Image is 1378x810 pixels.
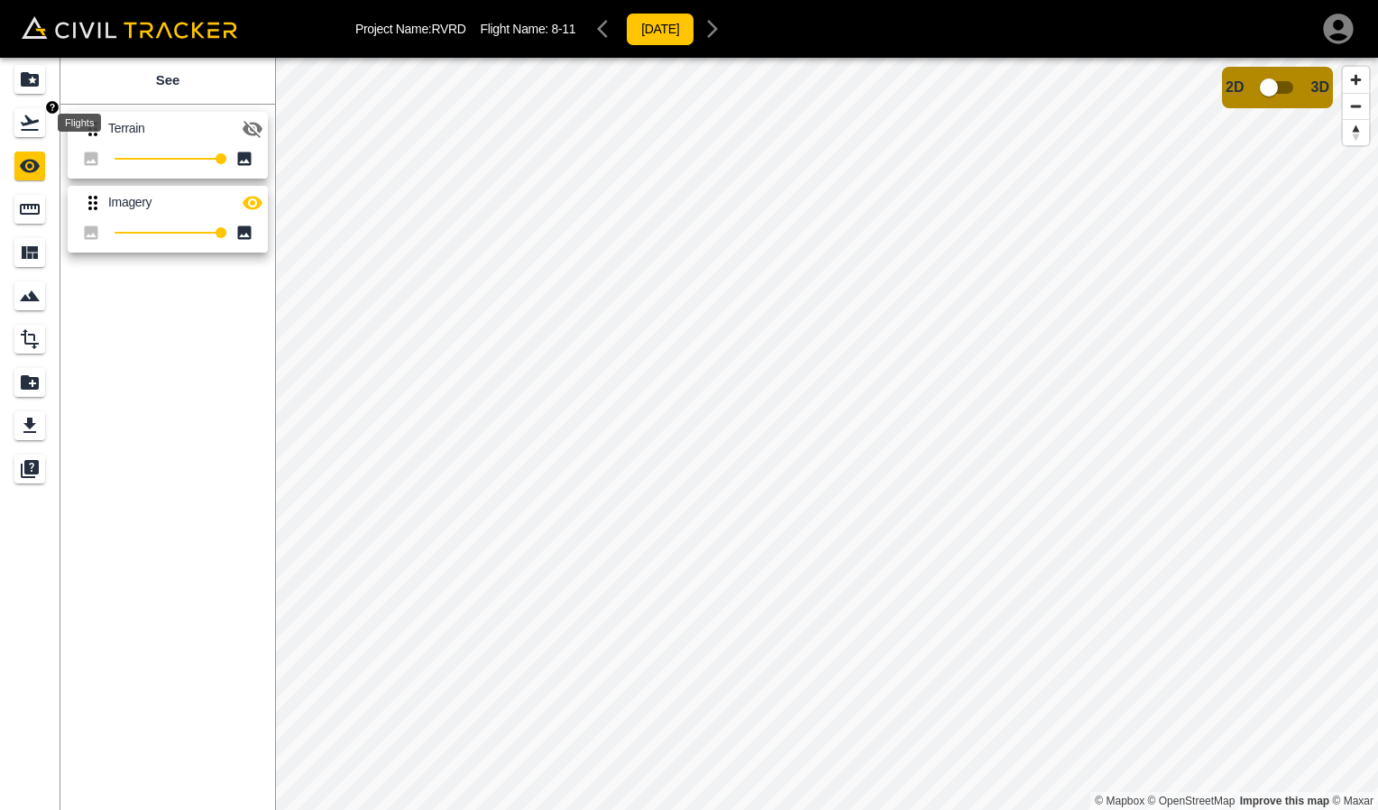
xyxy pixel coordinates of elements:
[275,58,1378,810] canvas: Map
[1343,119,1369,145] button: Reset bearing to north
[1148,795,1236,807] a: OpenStreetMap
[1226,79,1244,96] span: 2D
[552,22,576,36] span: 8-11
[481,22,576,36] p: Flight Name:
[1095,795,1144,807] a: Mapbox
[1240,795,1329,807] a: Map feedback
[58,114,101,132] div: Flights
[22,16,237,39] img: Civil Tracker
[1311,79,1329,96] span: 3D
[1343,67,1369,93] button: Zoom in
[626,13,694,46] button: [DATE]
[1343,93,1369,119] button: Zoom out
[1332,795,1373,807] a: Maxar
[355,22,466,36] p: Project Name: RVRD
